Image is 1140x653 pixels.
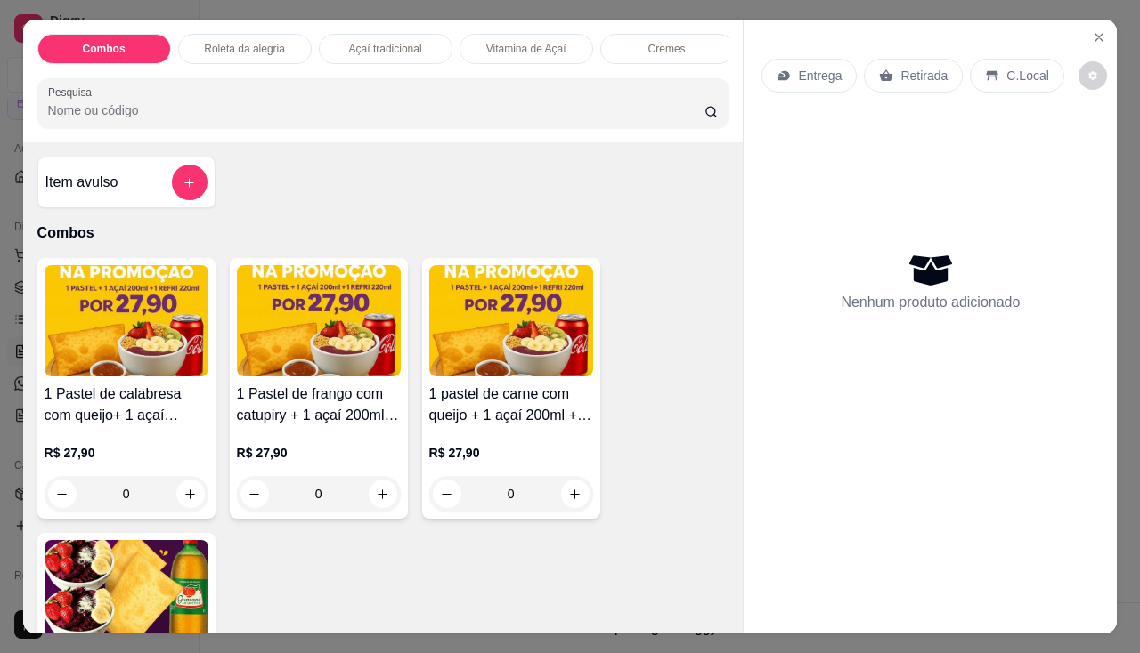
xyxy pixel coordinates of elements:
[349,42,422,56] p: Açaí tradicional
[83,42,126,56] p: Combos
[1006,67,1048,85] p: C.Local
[237,265,401,376] img: product-image
[237,383,401,426] h4: 1 Pastel de frango com catupiry + 1 açaí 200ml + 1 refri lata 220ml
[486,42,566,56] p: Vitamina de Açaí
[48,101,704,119] input: Pesquisa
[172,165,208,200] button: add-separate-item
[45,383,208,426] h4: 1 Pastel de calabresa com queijo+ 1 açaí 200ml+ 1 refri lata 220ml
[1085,23,1113,52] button: Close
[45,265,208,376] img: product-image
[45,444,208,462] p: R$ 27,90
[37,222,729,244] p: Combos
[48,85,98,100] label: Pesquisa
[429,265,593,376] img: product-image
[237,444,401,462] p: R$ 27,90
[1079,61,1107,90] button: decrease-product-quantity
[45,172,118,193] h4: Item avulso
[429,444,593,462] p: R$ 27,90
[798,67,842,85] p: Entrega
[648,42,686,56] p: Cremes
[841,292,1020,313] p: Nenhum produto adicionado
[204,42,285,56] p: Roleta da alegria
[429,383,593,426] h4: 1 pastel de carne com queijo + 1 açaí 200ml + 1 refri lata 220ml
[900,67,948,85] p: Retirada
[45,540,208,651] img: product-image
